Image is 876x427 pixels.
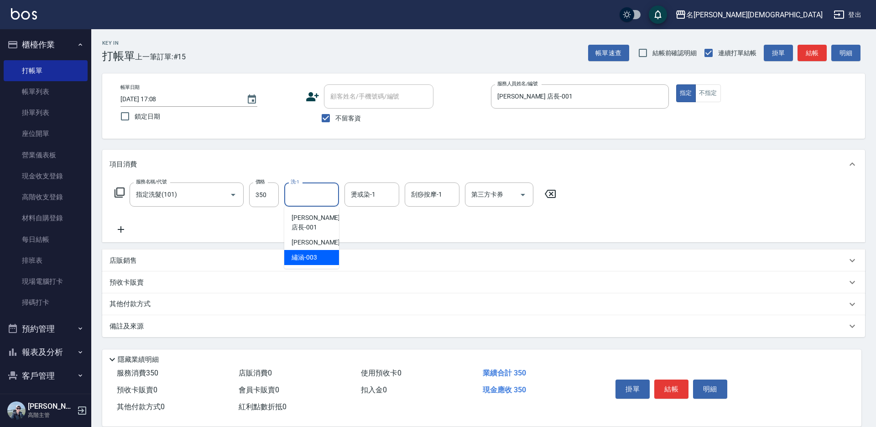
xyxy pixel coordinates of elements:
label: 價格 [255,178,265,185]
button: 預約管理 [4,317,88,341]
p: 店販銷售 [109,256,137,266]
label: 帳單日期 [120,84,140,91]
p: 預收卡販賣 [109,278,144,287]
span: 連續打單結帳 [718,48,756,58]
span: 會員卡販賣 0 [239,385,279,394]
button: Choose date, selected date is 2025-09-22 [241,89,263,110]
p: 備註及來源 [109,322,144,331]
a: 排班表 [4,250,88,271]
span: 現金應收 350 [483,385,526,394]
a: 掛單列表 [4,102,88,123]
button: 帳單速查 [588,45,629,62]
input: YYYY/MM/DD hh:mm [120,92,237,107]
span: 鎖定日期 [135,112,160,121]
button: 結帳 [798,45,827,62]
p: 隱藏業績明細 [118,355,159,365]
label: 洗-1 [291,178,299,185]
button: 名[PERSON_NAME][DEMOGRAPHIC_DATA] [672,5,826,24]
span: 店販消費 0 [239,369,272,377]
button: 報表及分析 [4,340,88,364]
span: 服務消費 350 [117,369,158,377]
div: 項目消費 [102,150,865,179]
a: 掃碼打卡 [4,292,88,313]
label: 服務人員姓名/編號 [497,80,537,87]
button: 明細 [693,380,727,399]
button: 櫃檯作業 [4,33,88,57]
p: 項目消費 [109,160,137,169]
span: 繡涵 -003 [292,253,317,262]
h3: 打帳單 [102,50,135,62]
span: 其他付款方式 0 [117,402,165,411]
span: 業績合計 350 [483,369,526,377]
a: 帳單列表 [4,81,88,102]
h5: [PERSON_NAME] [28,402,74,411]
button: 明細 [831,45,860,62]
button: Open [516,187,530,202]
div: 店販銷售 [102,250,865,271]
span: [PERSON_NAME] -002 [292,238,353,247]
span: 結帳前確認明細 [652,48,697,58]
div: 備註及來源 [102,315,865,337]
a: 座位開單 [4,123,88,144]
a: 現金收支登錄 [4,166,88,187]
span: 扣入金 0 [361,385,387,394]
a: 高階收支登錄 [4,187,88,208]
button: save [649,5,667,24]
a: 材料自購登錄 [4,208,88,229]
img: Logo [11,8,37,20]
a: 打帳單 [4,60,88,81]
a: 每日結帳 [4,229,88,250]
button: 指定 [676,84,696,102]
span: 紅利點數折抵 0 [239,402,287,411]
div: 名[PERSON_NAME][DEMOGRAPHIC_DATA] [686,9,823,21]
p: 其他付款方式 [109,299,155,309]
p: 高階主管 [28,411,74,419]
button: 結帳 [654,380,688,399]
a: 營業儀表板 [4,145,88,166]
button: 不指定 [695,84,721,102]
button: 登出 [830,6,865,23]
span: 預收卡販賣 0 [117,385,157,394]
span: 不留客資 [335,114,361,123]
button: 客戶管理 [4,364,88,388]
span: [PERSON_NAME] 店長 -001 [292,213,340,232]
label: 服務名稱/代號 [136,178,167,185]
button: 掛單 [615,380,650,399]
button: 員工及薪資 [4,387,88,411]
span: 上一筆訂單:#15 [135,51,186,62]
img: Person [7,401,26,420]
div: 其他付款方式 [102,293,865,315]
button: Open [226,187,240,202]
h2: Key In [102,40,135,46]
a: 現場電腦打卡 [4,271,88,292]
div: 預收卡販賣 [102,271,865,293]
span: 使用預收卡 0 [361,369,401,377]
button: 掛單 [764,45,793,62]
